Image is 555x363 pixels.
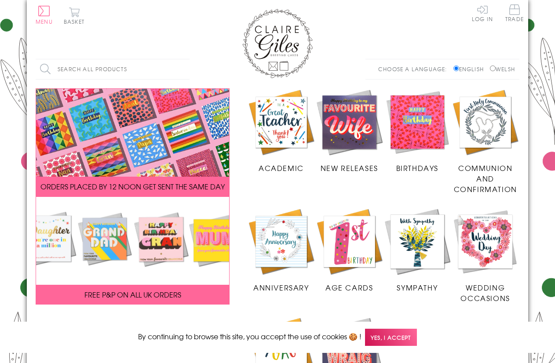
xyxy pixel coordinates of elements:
span: Sympathy [397,282,438,293]
span: ORDERS PLACED BY 12 NOON GET SENT THE SAME DAY [40,181,225,192]
a: Birthdays [451,316,519,334]
a: Trade [505,4,524,23]
span: New Releases [321,163,378,173]
span: FREE P&P ON ALL UK ORDERS [84,289,181,300]
a: Anniversary [247,207,315,293]
span: Academic [259,163,304,173]
span: Wedding Occasions [460,282,510,303]
input: Search [181,59,190,79]
a: Birthdays [383,88,452,174]
p: Choose a language: [378,65,452,73]
span: Trade [505,4,524,22]
span: Age Cards [325,282,373,293]
button: Basket [62,7,86,24]
input: Search all products [36,59,190,79]
a: Wedding Occasions [451,207,519,303]
input: Welsh [490,65,496,71]
a: Communion and Confirmation [451,88,519,195]
a: Sympathy [383,207,452,293]
span: Anniversary [253,282,309,293]
img: Claire Giles Greetings Cards [242,9,313,78]
a: Log In [472,4,493,22]
label: English [453,65,488,73]
span: Birthdays [396,163,438,173]
button: Menu [36,6,53,24]
a: Thinking of You [383,316,452,344]
a: Academic [247,88,315,174]
input: English [453,65,459,71]
label: Welsh [490,65,515,73]
a: New Releases [315,88,383,174]
span: Communion and Confirmation [454,163,517,194]
span: Menu [36,18,53,25]
a: Age Cards [315,207,383,293]
span: Yes, I accept [365,329,417,346]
